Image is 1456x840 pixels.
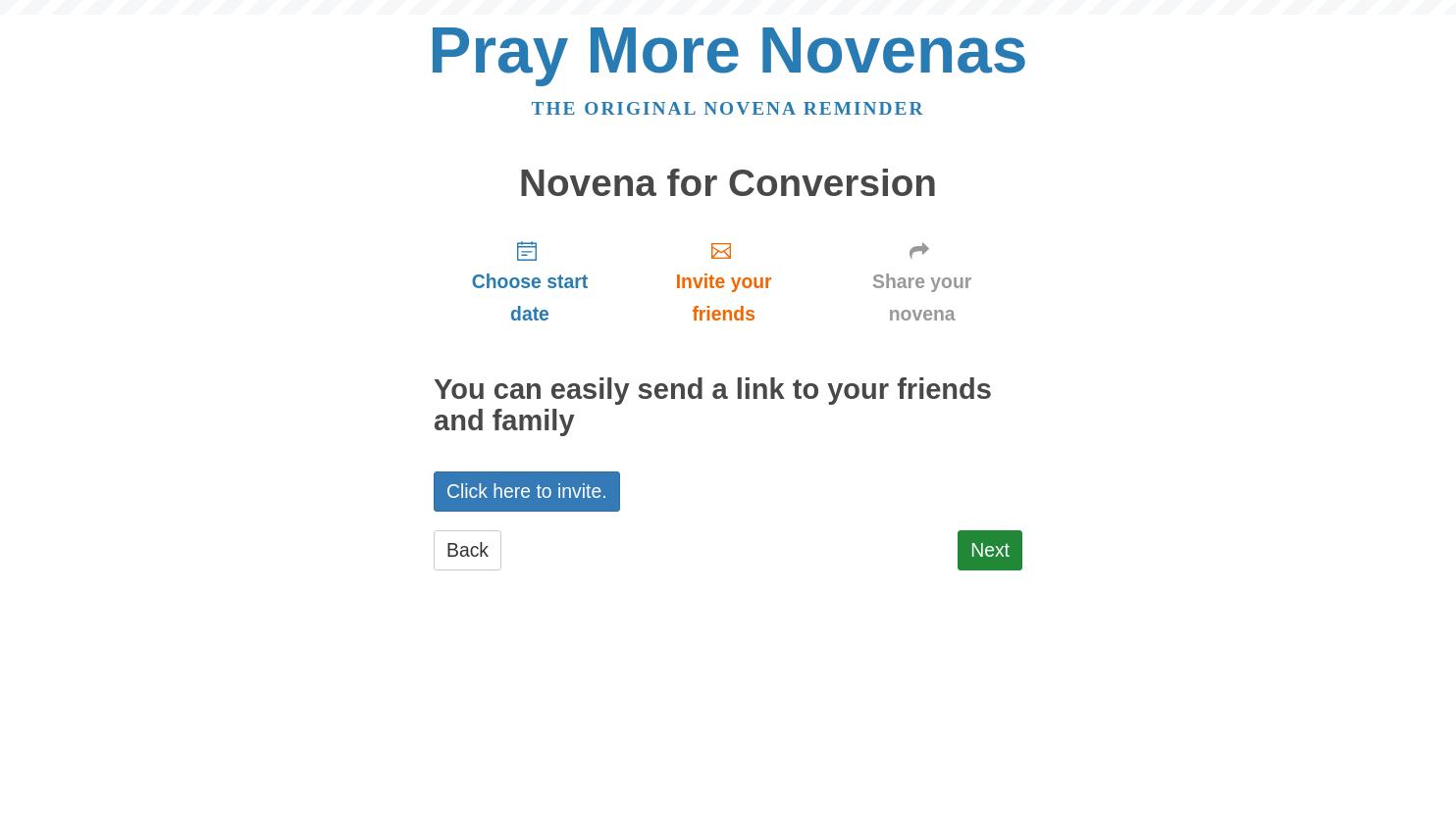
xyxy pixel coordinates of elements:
[958,530,1022,570] a: Next
[429,14,1028,86] a: Pray More Novenas
[821,223,1022,340] a: Share your novena
[646,266,802,330] span: Invite your friends
[434,471,620,512] a: Click here to invite.
[453,266,606,330] span: Choose start date
[434,223,626,340] a: Choose start date
[532,98,925,119] a: The original novena reminder
[626,223,821,340] a: Invite your friends
[434,163,1022,205] h1: Novena for Conversion
[841,266,1003,330] span: Share your novena
[434,374,1022,437] h2: You can easily send a link to your friends and family
[434,530,501,570] a: Back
